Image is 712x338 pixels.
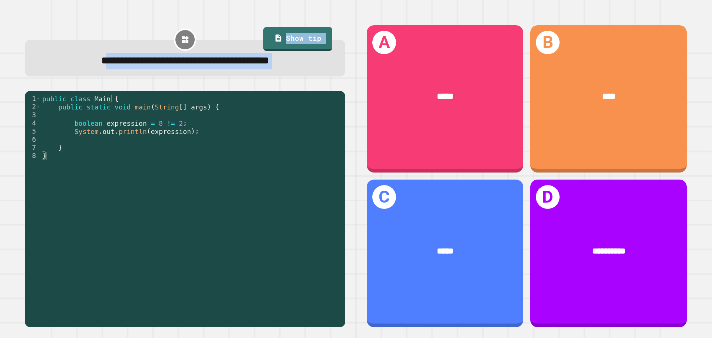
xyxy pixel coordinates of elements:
[36,103,40,111] span: Toggle code folding, rows 2 through 7
[36,95,40,103] span: Toggle code folding, rows 1 through 8
[25,111,41,119] div: 3
[536,31,560,55] h1: B
[25,144,41,152] div: 7
[536,185,560,209] h1: D
[372,185,396,209] h1: C
[263,27,332,51] a: Show tip
[25,103,41,111] div: 2
[25,95,41,103] div: 1
[25,119,41,127] div: 4
[25,152,41,160] div: 8
[372,31,396,55] h1: A
[25,135,41,144] div: 6
[25,127,41,135] div: 5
